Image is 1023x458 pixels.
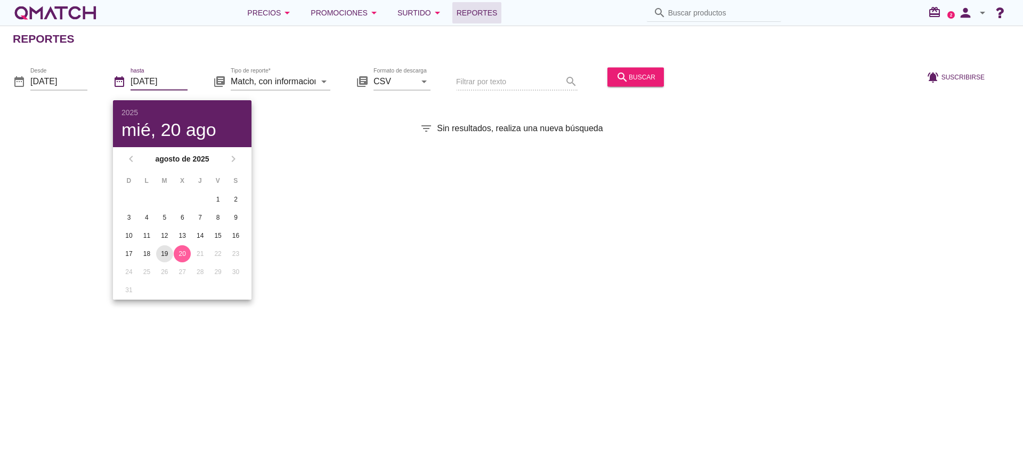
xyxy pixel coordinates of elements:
input: Buscar productos [668,4,775,21]
i: search [653,6,666,19]
button: 4 [138,209,155,226]
span: Sin resultados, realiza una nueva búsqueda [437,122,603,135]
button: 11 [138,227,155,244]
div: 9 [228,213,245,222]
div: 4 [138,213,155,222]
div: 5 [156,213,173,222]
input: Desde [30,73,87,90]
div: 2 [228,195,245,204]
input: Tipo de reporte* [231,73,315,90]
button: 20 [174,245,191,262]
div: Precios [247,6,294,19]
button: 17 [120,245,137,262]
strong: agosto de 2025 [141,154,224,165]
button: 12 [156,227,173,244]
button: 15 [209,227,226,244]
button: Surtido [389,2,452,23]
div: 11 [138,231,155,240]
i: library_books [213,75,226,87]
i: arrow_drop_down [318,75,330,87]
div: Surtido [397,6,444,19]
i: arrow_drop_down [281,6,294,19]
button: 5 [156,209,173,226]
button: 6 [174,209,191,226]
i: arrow_drop_down [431,6,444,19]
span: Suscribirse [941,72,985,82]
i: person [955,5,976,20]
button: 3 [120,209,137,226]
div: 3 [120,213,137,222]
th: S [228,172,244,190]
div: 7 [192,213,209,222]
button: 8 [209,209,226,226]
div: 8 [209,213,226,222]
div: 10 [120,231,137,240]
i: filter_list [420,122,433,135]
th: J [192,172,208,190]
div: 18 [138,249,155,259]
a: 2 [947,11,955,19]
div: 15 [209,231,226,240]
i: arrow_drop_down [976,6,989,19]
button: 18 [138,245,155,262]
button: Promociones [302,2,389,23]
i: arrow_drop_down [418,75,431,87]
th: M [156,172,173,190]
text: 2 [950,12,953,17]
button: 16 [228,227,245,244]
button: 1 [209,191,226,208]
div: 6 [174,213,191,222]
th: L [138,172,155,190]
h2: Reportes [13,30,75,47]
i: date_range [113,75,126,87]
div: 20 [174,249,191,259]
button: buscar [607,67,664,86]
i: search [616,70,629,83]
div: 16 [228,231,245,240]
button: 19 [156,245,173,262]
button: 7 [192,209,209,226]
div: Promociones [311,6,380,19]
div: 19 [156,249,173,259]
button: 2 [228,191,245,208]
i: library_books [356,75,369,87]
div: buscar [616,70,655,83]
div: 12 [156,231,173,240]
div: 2025 [121,109,243,116]
div: 17 [120,249,137,259]
span: Reportes [457,6,498,19]
th: X [174,172,190,190]
div: 13 [174,231,191,240]
input: Formato de descarga [374,73,416,90]
button: Precios [239,2,302,23]
button: 13 [174,227,191,244]
a: white-qmatch-logo [13,2,98,23]
th: V [209,172,226,190]
div: 1 [209,195,226,204]
th: D [120,172,137,190]
i: redeem [928,6,945,19]
button: Suscribirse [918,67,993,86]
a: Reportes [452,2,502,23]
i: date_range [13,75,26,87]
div: 14 [192,231,209,240]
i: arrow_drop_down [368,6,380,19]
input: hasta [131,73,188,90]
button: 10 [120,227,137,244]
button: 14 [192,227,209,244]
div: mié, 20 ago [121,120,243,139]
button: 9 [228,209,245,226]
i: notifications_active [927,70,941,83]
